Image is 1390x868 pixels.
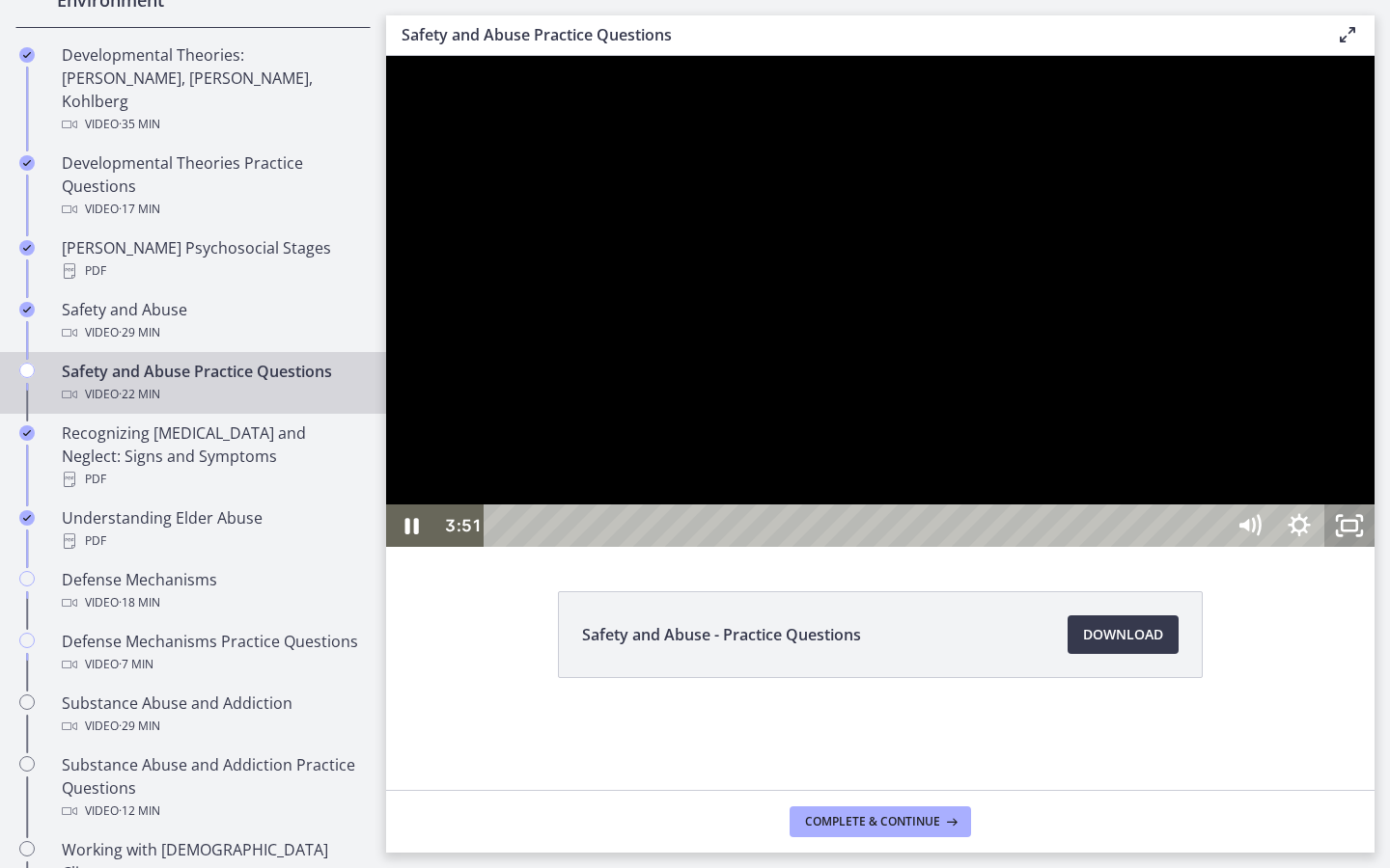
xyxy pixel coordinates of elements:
[62,151,363,221] div: Developmental Theories Practice Questions
[938,448,988,491] button: Unfullscreen
[119,800,160,823] span: · 12 min
[19,425,35,441] i: Completed
[1068,615,1179,654] a: Download
[19,47,35,63] i: Completed
[119,198,160,221] span: · 17 min
[62,383,363,406] div: Video
[62,468,363,491] div: PDF
[838,448,888,491] button: Mute
[119,653,153,676] span: · 7 min
[119,591,160,614] span: · 18 min
[62,360,363,406] div: Safety and Abuse Practice Questions
[888,448,938,491] button: Show settings menu
[1083,623,1163,646] span: Download
[19,510,35,526] i: Completed
[805,814,940,829] span: Complete & continue
[19,155,35,171] i: Completed
[62,43,363,136] div: Developmental Theories: [PERSON_NAME], [PERSON_NAME], Kohlberg
[62,298,363,344] div: Safety and Abuse
[62,421,363,491] div: Recognizing [MEDICAL_DATA] and Neglect: Signs and Symptoms
[62,236,363,283] div: [PERSON_NAME] Psychosocial Stages
[402,23,1305,46] h3: Safety and Abuse Practice Questions
[62,568,363,614] div: Defense Mechanisms
[119,383,160,406] span: · 22 min
[119,321,160,344] span: · 29 min
[119,715,160,738] span: · 29 min
[119,113,160,136] span: · 35 min
[386,56,1375,547] iframe: Video Lesson
[790,806,971,837] button: Complete & continue
[19,302,35,317] i: Completed
[62,321,363,344] div: Video
[62,198,363,221] div: Video
[62,591,363,614] div: Video
[62,529,363,553] div: PDF
[62,753,363,823] div: Substance Abuse and Addiction Practice Questions
[62,715,363,738] div: Video
[62,800,363,823] div: Video
[19,240,35,256] i: Completed
[62,113,363,136] div: Video
[62,692,363,738] div: Substance Abuse and Addiction
[582,623,861,646] span: Safety and Abuse - Practice Questions
[62,259,363,283] div: PDF
[62,630,363,676] div: Defense Mechanisms Practice Questions
[62,653,363,676] div: Video
[62,506,363,553] div: Understanding Elder Abuse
